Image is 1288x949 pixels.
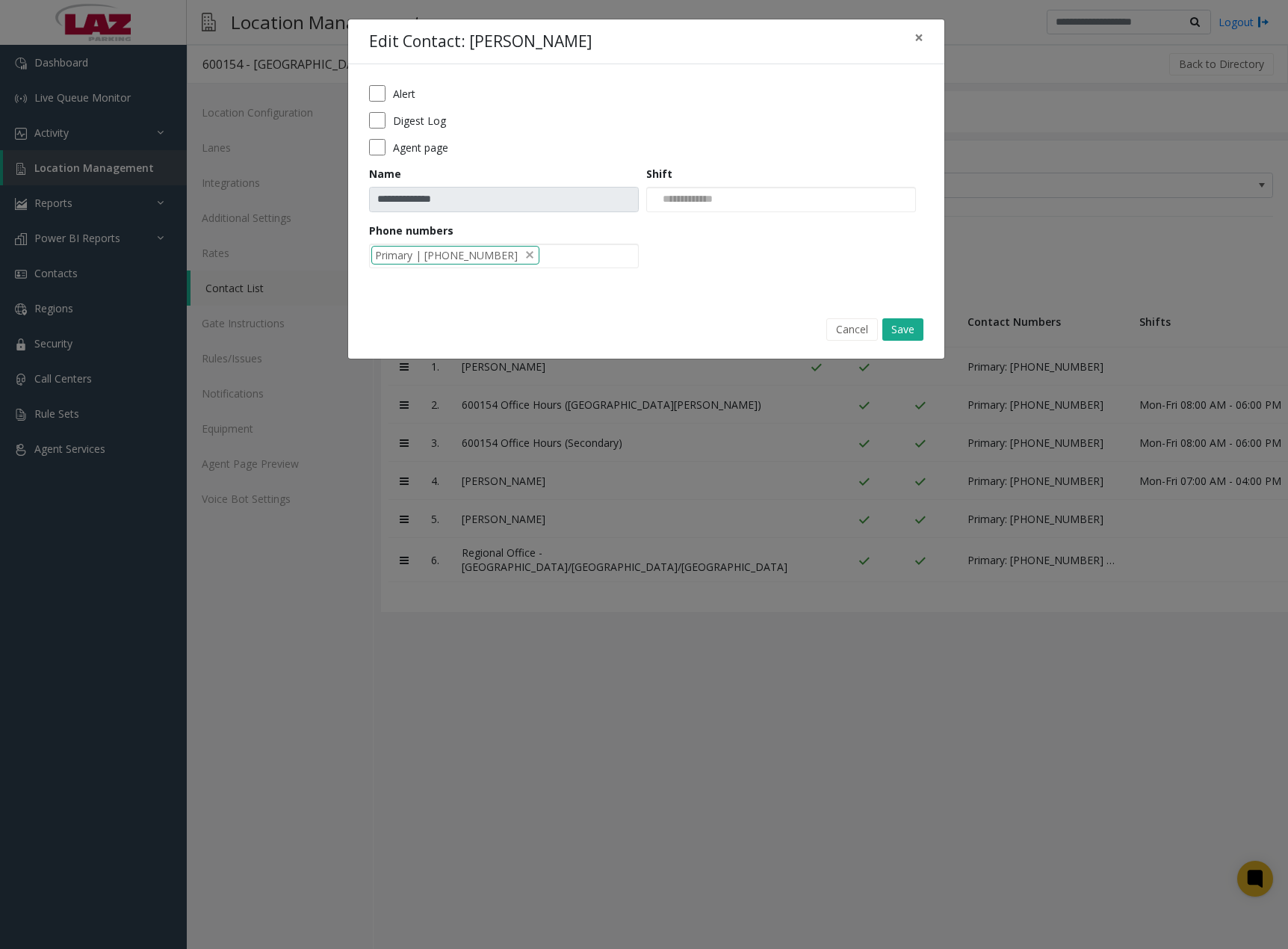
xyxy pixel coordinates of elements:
[826,318,878,341] button: Cancel
[369,166,401,182] label: Name
[904,19,934,56] button: Close
[369,223,453,238] label: Phone numbers
[393,113,446,129] label: Digest Log
[393,140,448,155] label: Agent page
[646,166,672,182] label: Shift
[882,318,923,341] button: Save
[369,30,592,54] h4: Edit Contact: [PERSON_NAME]
[914,27,923,48] span: ×
[393,86,415,102] label: Alert
[524,247,536,263] span: delete
[375,247,518,263] span: Primary | [PHONE_NUMBER]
